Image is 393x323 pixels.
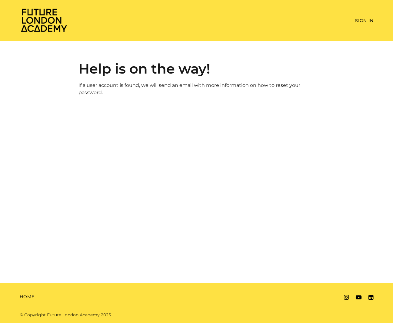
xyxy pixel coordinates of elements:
div: © Copyright Future London Academy 2025 [15,312,197,318]
a: Sign In [355,18,374,23]
a: Home [20,294,35,300]
h2: Help is on the way! [78,61,315,77]
img: Home Page [20,8,68,32]
p: If a user account is found, we will send an email with more information on how to reset your pass... [78,82,315,96]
